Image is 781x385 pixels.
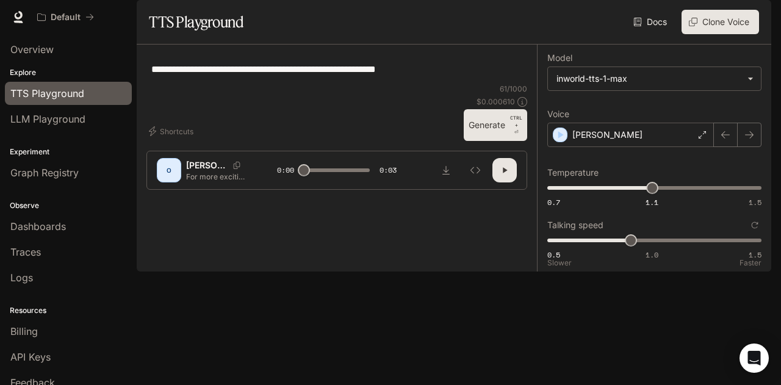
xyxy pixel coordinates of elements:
span: 0.7 [547,197,560,207]
p: Temperature [547,168,599,177]
div: inworld-tts-1-max [556,73,741,85]
p: Default [51,12,81,23]
p: Voice [547,110,569,118]
p: Faster [740,259,761,267]
p: Slower [547,259,572,267]
button: Download audio [434,158,458,182]
span: 1.5 [749,197,761,207]
p: [PERSON_NAME] [572,129,642,141]
p: 61 / 1000 [500,84,527,94]
span: 0:03 [380,164,397,176]
div: O [159,160,179,180]
button: GenerateCTRL +⏎ [464,109,527,141]
span: 0:00 [277,164,294,176]
span: 1.1 [646,197,658,207]
span: 1.5 [749,250,761,260]
p: [PERSON_NAME] [186,159,228,171]
button: Copy Voice ID [228,162,245,169]
span: 0.5 [547,250,560,260]
h1: TTS Playground [149,10,243,34]
p: ⏎ [510,114,522,136]
button: Reset to default [748,218,761,232]
div: Open Intercom Messenger [740,344,769,373]
p: Talking speed [547,221,603,229]
div: inworld-tts-1-max [548,67,761,90]
button: All workspaces [32,5,99,29]
a: Docs [631,10,672,34]
button: Shortcuts [146,121,198,141]
p: Model [547,54,572,62]
p: CTRL + [510,114,522,129]
p: For more exciting stories subscribe the channel viral hustle. [186,171,248,182]
span: 1.0 [646,250,658,260]
button: Clone Voice [682,10,759,34]
p: $ 0.000610 [477,96,515,107]
button: Inspect [463,158,488,182]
